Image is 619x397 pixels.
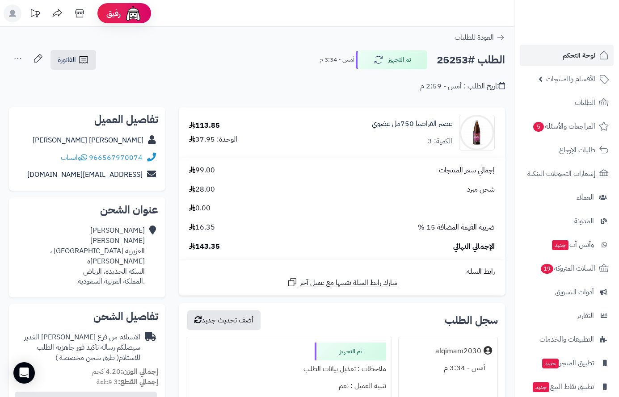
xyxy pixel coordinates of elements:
[16,311,158,322] h2: تفاصيل الشحن
[315,343,386,360] div: تم التجهيز
[520,305,614,326] a: التقارير
[121,366,158,377] strong: إجمالي الوزن:
[542,359,559,368] span: جديد
[118,376,158,387] strong: إجمالي القطع:
[520,234,614,255] a: وآتس آبجديد
[459,115,494,150] img: 1633959885-vita_prune_juice_750ml_1-90x90.jpg
[124,4,142,22] img: ai-face.png
[404,359,492,377] div: أمس - 3:34 م
[541,264,553,274] span: 19
[192,377,386,395] div: تنبيه العميل : نعم
[520,163,614,184] a: إشعارات التحويلات البنكية
[435,346,481,356] div: alqimam2030
[577,309,594,322] span: التقارير
[13,362,35,384] div: Open Intercom Messenger
[189,165,215,176] span: 99.00
[520,281,614,303] a: أدوات التسويق
[563,49,595,62] span: لوحة التحكم
[467,184,495,195] span: شحن مبرد
[551,238,594,251] span: وآتس آب
[189,203,211,213] span: 0.00
[51,50,96,70] a: الفاتورة
[192,360,386,378] div: ملاحظات : تعديل بيانات الطلب
[24,4,46,25] a: تحديثات المنصة
[189,242,220,252] span: 143.35
[539,333,594,346] span: التطبيقات والخدمات
[455,32,494,43] span: العودة للطلبات
[520,329,614,350] a: التطبيقات والخدمات
[532,380,594,393] span: تطبيق نقاط البيع
[533,382,549,392] span: جديد
[182,267,501,277] div: رابط السلة
[89,152,143,163] a: 966567970074
[455,32,505,43] a: العودة للطلبات
[97,376,158,387] small: 3 قطعة
[16,226,145,287] div: [PERSON_NAME] [PERSON_NAME] العزيزيه [GEOGRAPHIC_DATA] ، [PERSON_NAME]ه السكه الحديده، الرياض .ال...
[287,277,397,288] a: شارك رابط السلة نفسها مع عميل آخر
[16,332,140,363] div: الاستلام من فرع [PERSON_NAME] الغدير سيصلكم رسالة تاكيد فور جاهزية الطلب للاستلام
[356,50,427,69] button: تم التجهيز
[418,222,495,233] span: ضريبة القيمة المضافة 15 %
[189,184,215,195] span: 28.00
[92,366,158,377] small: 4.20 كجم
[520,258,614,279] a: السلات المتروكة19
[520,45,614,66] a: لوحة التحكم
[189,134,237,145] div: الوحدة: 37.95
[520,187,614,208] a: العملاء
[533,122,544,132] span: 5
[559,144,595,156] span: طلبات الإرجاع
[106,8,121,19] span: رفيق
[372,119,452,129] a: عصير القراصيا 750مل عضوي
[16,114,158,125] h2: تفاصيل العميل
[520,210,614,232] a: المدونة
[527,167,595,180] span: إشعارات التحويلات البنكية
[437,51,505,69] h2: الطلب #25253
[520,92,614,113] a: الطلبات
[320,55,354,64] small: أمس - 3:34 م
[546,73,595,85] span: الأقسام والمنتجات
[420,81,505,92] div: تاريخ الطلب : أمس - 2:59 م
[300,278,397,288] span: شارك رابط السلة نفسها مع عميل آخر
[445,315,498,326] h3: سجل الطلب
[58,54,76,65] span: الفاتورة
[520,352,614,374] a: تطبيق المتجرجديد
[55,352,119,363] span: ( طرق شحن مخصصة )
[575,96,595,109] span: الطلبات
[541,357,594,369] span: تطبيق المتجر
[577,191,594,204] span: العملاء
[552,240,568,250] span: جديد
[574,215,594,227] span: المدونة
[439,165,495,176] span: إجمالي سعر المنتجات
[16,205,158,215] h2: عنوان الشحن
[540,262,595,275] span: السلات المتروكة
[189,121,220,131] div: 113.85
[520,139,614,161] a: طلبات الإرجاع
[453,242,495,252] span: الإجمالي النهائي
[61,152,87,163] a: واتساب
[187,310,261,330] button: أضف تحديث جديد
[27,169,143,180] a: [EMAIL_ADDRESS][DOMAIN_NAME]
[428,136,452,146] div: الكمية: 3
[532,120,595,133] span: المراجعات والأسئلة
[555,286,594,298] span: أدوات التسويق
[189,222,215,233] span: 16.35
[33,135,143,146] a: [PERSON_NAME] [PERSON_NAME]
[520,116,614,137] a: المراجعات والأسئلة5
